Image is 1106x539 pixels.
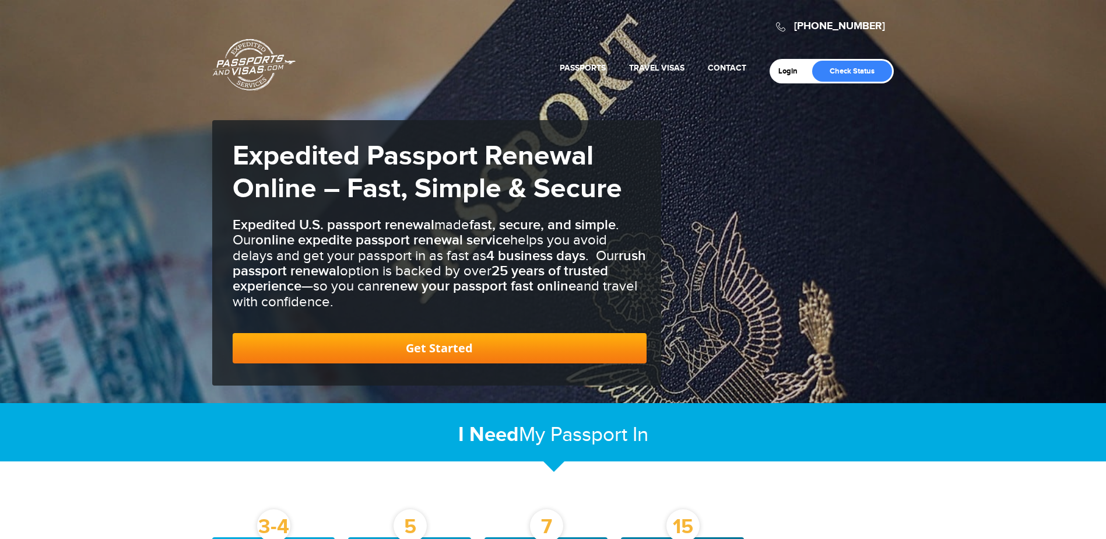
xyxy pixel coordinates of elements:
a: [PHONE_NUMBER] [794,20,885,33]
a: Check Status [812,61,892,82]
b: renew your passport fast online [380,278,576,295]
a: Passports & [DOMAIN_NAME] [213,38,296,91]
a: Travel Visas [629,63,684,73]
a: Get Started [233,333,647,363]
b: rush passport renewal [233,247,646,279]
h2: My [212,422,894,447]
strong: I Need [458,422,519,447]
b: fast, secure, and simple [469,216,616,233]
a: Login [778,66,806,76]
strong: Expedited Passport Renewal Online – Fast, Simple & Secure [233,139,622,206]
b: Expedited U.S. passport renewal [233,216,434,233]
a: Passports [560,63,606,73]
b: online expedite passport renewal service [255,232,510,249]
h3: made . Our helps you avoid delays and get your passport in as fast as . Our option is backed by o... [233,218,647,310]
a: Contact [708,63,746,73]
b: 25 years of trusted experience [233,262,608,295]
span: Passport In [550,423,648,447]
b: 4 business days [486,247,585,264]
